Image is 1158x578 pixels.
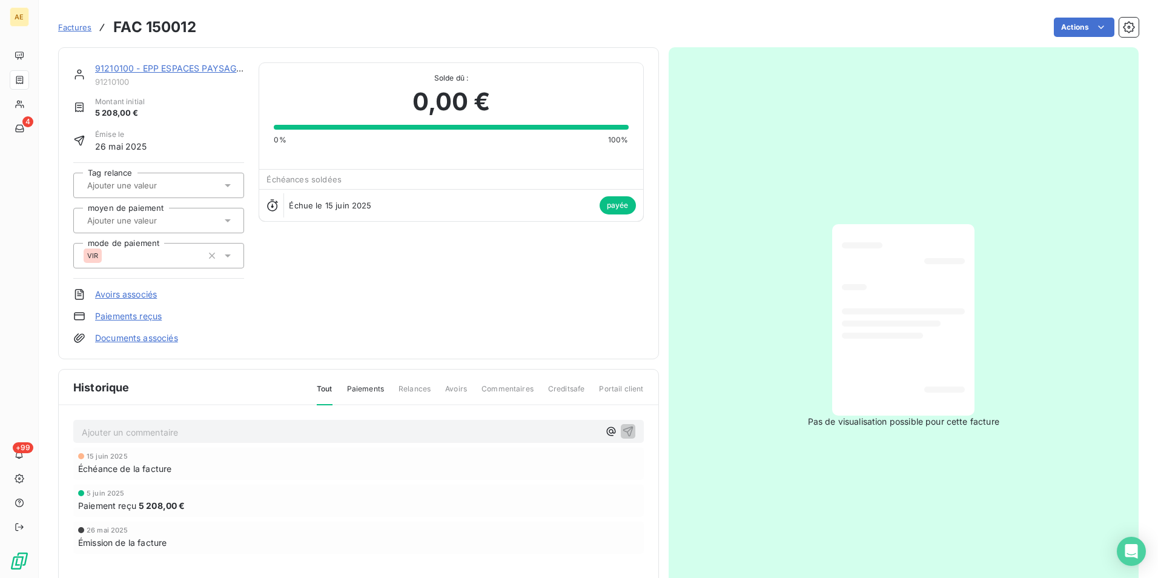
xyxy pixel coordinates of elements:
[95,96,145,107] span: Montant initial
[608,135,629,145] span: 100%
[10,551,29,571] img: Logo LeanPay
[10,7,29,27] div: AE
[58,21,91,33] a: Factures
[78,499,136,512] span: Paiement reçu
[481,384,534,404] span: Commentaires
[445,384,467,404] span: Avoirs
[113,16,196,38] h3: FAC 150012
[22,116,33,127] span: 4
[95,77,244,87] span: 91210100
[399,384,431,404] span: Relances
[274,135,286,145] span: 0%
[73,379,130,396] span: Historique
[274,73,628,84] span: Solde dû :
[95,310,162,322] a: Paiements reçus
[78,462,171,475] span: Échéance de la facture
[87,252,98,259] span: VIR
[1117,537,1146,566] div: Open Intercom Messenger
[347,384,384,404] span: Paiements
[87,490,125,497] span: 5 juin 2025
[87,453,128,460] span: 15 juin 2025
[139,499,185,512] span: 5 208,00 €
[412,84,491,120] span: 0,00 €
[599,384,643,404] span: Portail client
[95,107,145,119] span: 5 208,00 €
[808,416,999,428] span: Pas de visualisation possible pour cette facture
[78,536,167,549] span: Émission de la facture
[13,442,33,453] span: +99
[87,527,128,534] span: 26 mai 2025
[86,215,208,226] input: Ajouter une valeur
[317,384,333,405] span: Tout
[95,129,147,140] span: Émise le
[95,140,147,153] span: 26 mai 2025
[86,180,208,191] input: Ajouter une valeur
[1054,18,1114,37] button: Actions
[548,384,585,404] span: Creditsafe
[95,332,178,344] a: Documents associés
[289,201,371,210] span: Échue le 15 juin 2025
[95,288,157,301] a: Avoirs associés
[266,174,342,184] span: Échéances soldées
[95,63,294,73] a: 91210100 - EPP ESPACES PAYSAGES PROPRETE
[58,22,91,32] span: Factures
[600,196,636,214] span: payée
